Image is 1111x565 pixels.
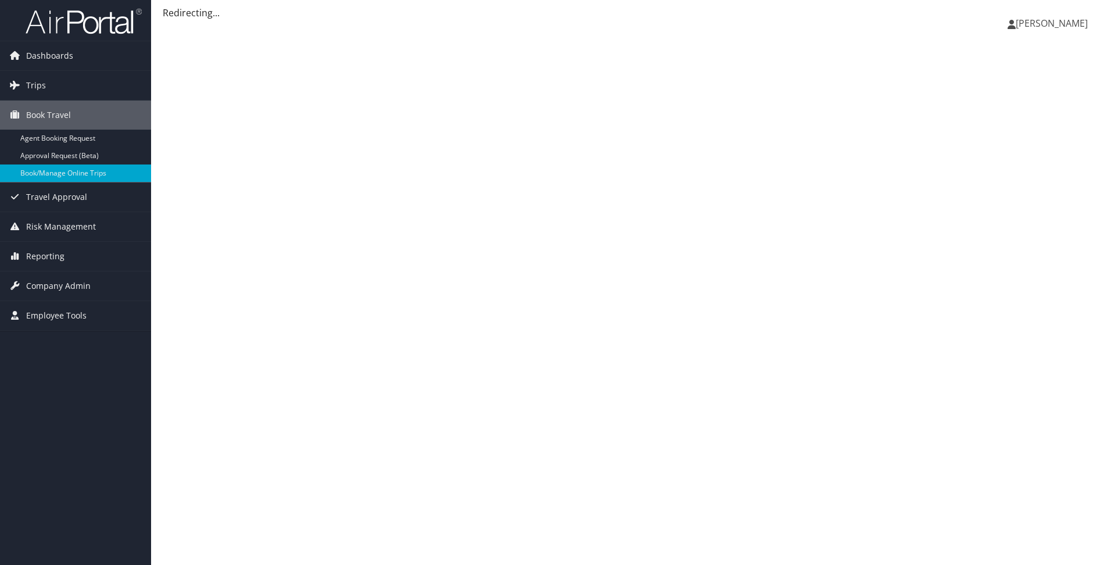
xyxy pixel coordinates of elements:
span: Reporting [26,242,64,271]
span: Risk Management [26,212,96,241]
span: Book Travel [26,101,71,130]
span: [PERSON_NAME] [1016,17,1088,30]
img: airportal-logo.png [26,8,142,35]
span: Employee Tools [26,301,87,330]
span: Company Admin [26,271,91,301]
span: Trips [26,71,46,100]
span: Dashboards [26,41,73,70]
a: [PERSON_NAME] [1008,6,1099,41]
div: Redirecting... [163,6,1099,20]
span: Travel Approval [26,183,87,212]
